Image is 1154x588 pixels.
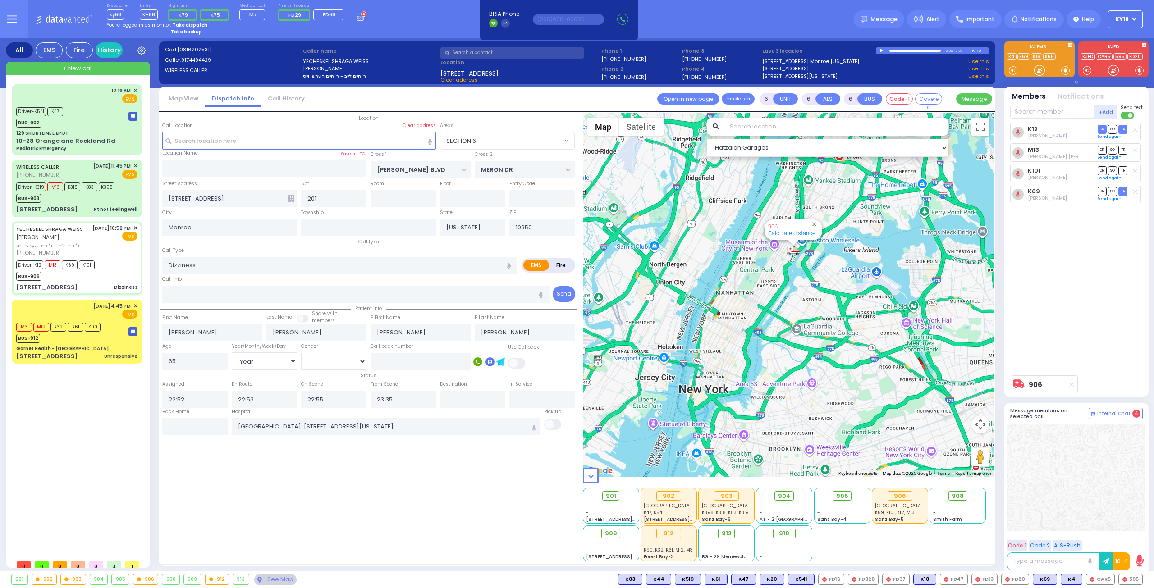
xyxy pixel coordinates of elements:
[760,516,826,523] span: AT - 2 [GEOGRAPHIC_DATA]
[133,224,137,232] span: ✕
[533,14,604,25] input: (000)000-00000
[162,94,205,103] a: Map View
[371,314,400,321] label: P First Name
[875,516,904,523] span: Sanz Bay-5
[125,561,139,568] span: 1
[303,73,438,80] label: ר' חיים לייב - ר' חיים הערש ווייס
[760,502,762,509] span: -
[16,107,46,116] span: Driver-K541
[261,94,311,103] a: Call History
[1089,408,1143,419] button: Internal Chat 4
[32,574,57,584] div: 902
[1113,53,1127,60] a: 595
[93,303,131,310] span: [DATE] 4:45 PM
[1028,167,1040,174] a: K101
[952,492,964,501] span: 908
[1082,15,1094,23] span: Help
[760,509,762,516] span: -
[1090,577,1094,582] img: red-radio-icon.svg
[162,381,184,388] label: Assigned
[35,561,49,568] span: 0
[886,577,891,582] img: red-radio-icon.svg
[266,314,292,321] label: Last Name
[606,492,616,501] span: 901
[1122,577,1127,582] img: red-radio-icon.svg
[50,323,66,332] span: K32
[79,260,95,269] span: K101
[682,47,760,55] span: Phone 3
[675,574,701,585] div: BLS
[646,574,671,585] div: BLS
[45,260,60,269] span: M13
[1118,187,1127,196] span: TR
[71,561,85,568] span: 0
[171,28,202,35] strong: Take backup
[944,577,948,582] img: red-radio-icon.svg
[47,107,63,116] span: K47
[523,260,550,271] label: EMS
[549,260,574,271] label: Fire
[1108,125,1117,133] span: SO
[1118,166,1127,175] span: TR
[601,65,679,73] span: Phone 2
[586,509,589,516] span: -
[585,465,615,477] img: Google
[1010,408,1089,419] h5: Message members on selected call
[53,561,67,568] span: 0
[162,247,184,254] label: Call Type
[1091,412,1095,416] img: comment-alt.png
[303,58,438,65] label: YECHESKEL SHRAGA WEISS
[762,65,809,73] a: [STREET_ADDRESS]
[354,238,384,245] span: Call type
[16,272,41,281] span: BUS-906
[475,314,504,321] label: P Last Name
[68,323,83,332] span: K61
[288,195,294,202] span: Other building occupants
[1098,134,1122,139] a: Send again
[133,87,137,95] span: ✕
[587,118,619,136] button: Show street map
[1108,187,1117,196] span: SO
[886,93,913,105] button: Code-1
[657,93,719,105] a: Open in new page
[440,180,451,187] label: Floor
[762,58,859,65] a: [STREET_ADDRESS] Monroe [US_STATE]
[822,577,827,582] img: red-radio-icon.svg
[656,491,681,501] div: 902
[762,73,838,80] a: [STREET_ADDRESS][US_STATE]
[62,260,78,269] span: K69
[133,302,137,310] span: ✕
[107,22,171,28] span: You're logged in as monitor.
[724,118,949,136] input: Search location
[403,122,436,129] label: Clear address
[585,465,615,477] a: Open this area in Google Maps (opens a new window)
[162,122,193,129] label: Call Location
[233,574,249,584] div: 913
[301,343,318,350] label: Gender
[915,93,942,105] button: Covered
[303,47,438,55] label: Caller name
[232,408,252,415] label: Hospital
[205,94,261,103] a: Dispatch info
[16,171,61,178] span: [PHONE_NUMBER]
[875,509,915,516] span: K69, K101, K12, M13
[817,516,847,523] span: Sanz Bay-4
[288,11,301,18] span: FD29
[16,205,78,214] div: [STREET_ADDRESS]
[1078,45,1149,51] label: KJFD
[714,491,739,501] div: 903
[440,132,562,149] span: SECTION 6
[1028,132,1067,139] span: Bernard Babad
[1017,53,1030,60] a: K69
[232,381,252,388] label: En Route
[508,344,539,351] label: Use Callback
[173,22,207,28] strong: Take dispatch
[1029,540,1051,551] button: Code 2
[1113,552,1130,570] button: 10-4
[731,574,756,585] div: BLS
[1028,195,1067,201] span: Yoel Mayer Goldberger
[1004,45,1075,51] label: KJ EMS...
[913,574,936,585] div: BLS
[810,220,819,228] button: Close
[107,9,124,20] span: ky68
